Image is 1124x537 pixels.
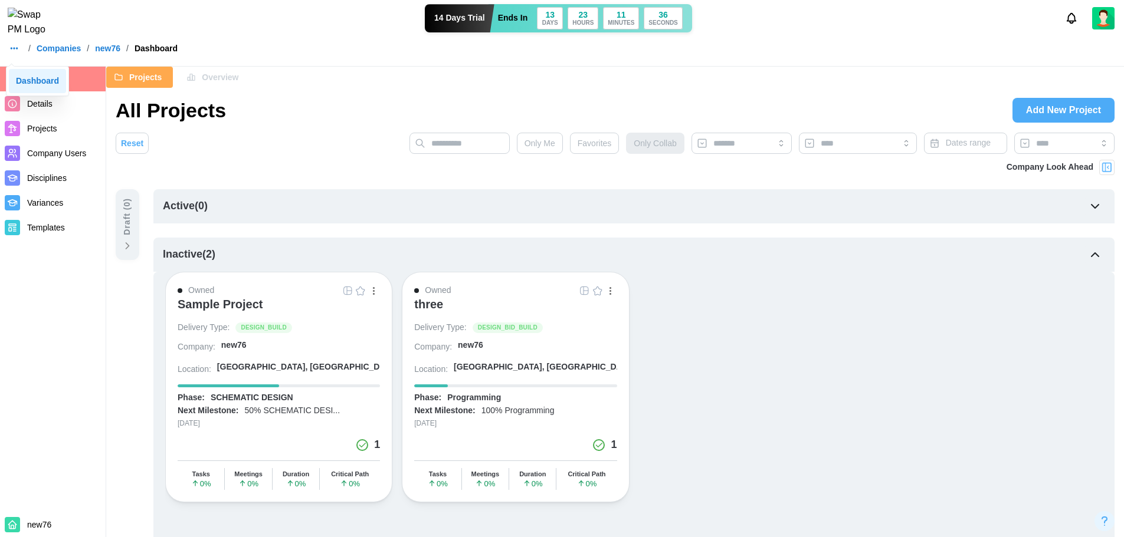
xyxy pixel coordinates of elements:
[542,20,558,26] div: DAYS
[578,284,591,297] button: Open Project Grid
[414,364,448,375] div: Location:
[286,479,306,487] span: 0 %
[414,297,443,311] div: three
[471,470,500,478] div: Meetings
[429,470,447,478] div: Tasks
[1007,161,1093,174] div: Company Look Ahead
[244,405,340,417] div: 50% SCHEMATIC DESI...
[121,198,134,235] div: Draft ( 0 )
[27,223,65,232] span: Templates
[135,44,178,52] div: Dashboard
[202,67,238,87] span: Overview
[37,44,81,52] a: Companies
[523,479,543,487] span: 0 %
[211,392,293,404] div: SCHEMATIC DESIGN
[1061,8,1082,28] button: Notifications
[126,44,129,52] div: /
[178,297,263,311] div: Sample Project
[178,418,380,429] div: [DATE]
[341,284,354,297] button: Open Project Grid
[1092,7,1115,29] a: Zulqarnain Khalil
[414,392,441,404] div: Phase:
[178,322,230,334] div: Delivery Type:
[178,392,205,404] div: Phase:
[27,173,67,183] span: Disciplines
[241,323,286,332] span: DESIGN_BUILD
[578,11,588,19] div: 23
[519,470,546,478] div: Duration
[545,11,555,19] div: 13
[343,286,352,295] img: Grid Icon
[192,470,210,478] div: Tasks
[28,44,31,52] div: /
[946,138,991,147] span: Dates range
[95,44,120,52] a: new76
[221,340,247,351] div: new76
[428,479,448,487] span: 0 %
[163,246,215,263] div: Inactive ( 2 )
[617,11,626,19] div: 11
[129,67,162,87] span: Projects
[572,20,594,26] div: HOURS
[178,341,215,353] div: Company:
[27,124,57,133] span: Projects
[648,20,677,26] div: SECONDS
[283,470,309,478] div: Duration
[414,405,475,417] div: Next Milestone:
[414,418,617,429] div: [DATE]
[475,479,495,487] span: 0 %
[458,340,483,351] div: new76
[577,479,597,487] span: 0 %
[217,361,398,373] div: [GEOGRAPHIC_DATA], [GEOGRAPHIC_DATA]
[374,437,380,453] div: 1
[498,12,528,25] div: Ends In
[1101,162,1113,173] img: Project Look Ahead Button
[568,470,605,478] div: Critical Path
[27,99,53,108] span: Details
[163,198,208,215] div: Active ( 0 )
[87,44,89,52] div: /
[1092,7,1115,29] img: 2Q==
[121,133,143,153] span: Reset
[414,341,452,353] div: Company:
[593,286,602,295] img: Empty Star
[578,133,612,153] span: Favorites
[1026,98,1101,122] span: Add New Project
[447,392,501,404] div: Programming
[481,405,555,417] div: 100% Programming
[340,479,360,487] span: 0 %
[27,520,51,529] span: new76
[234,470,263,478] div: Meetings
[425,284,451,297] div: Owned
[454,361,635,373] div: [GEOGRAPHIC_DATA], [GEOGRAPHIC_DATA]
[16,75,59,88] div: Dashboard
[27,149,86,158] span: Company Users
[611,437,617,453] div: 1
[580,286,589,295] img: Grid Icon
[356,286,365,295] img: Empty Star
[478,323,538,332] span: DESIGN_BID_BUILD
[8,8,55,37] img: Swap PM Logo
[331,470,369,478] div: Critical Path
[188,284,214,297] div: Owned
[191,479,211,487] span: 0 %
[425,4,494,32] div: 14 Days Trial
[414,322,466,334] div: Delivery Type:
[116,97,226,123] h1: All Projects
[178,405,238,417] div: Next Milestone:
[608,20,634,26] div: MINUTES
[178,364,211,375] div: Location:
[238,479,258,487] span: 0 %
[525,133,555,153] span: Only Me
[658,11,668,19] div: 36
[27,198,63,207] span: Variances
